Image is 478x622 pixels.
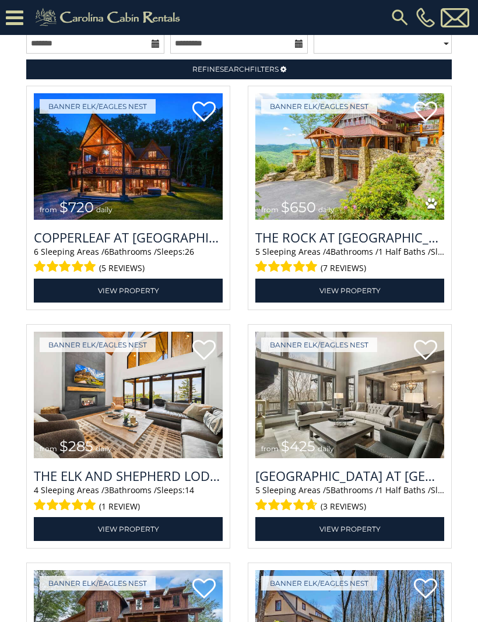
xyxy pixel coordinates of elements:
[255,484,444,514] div: Sleeping Areas / Bathrooms / Sleeps:
[192,577,216,602] a: Add to favorites
[96,205,113,214] span: daily
[261,444,279,453] span: from
[255,467,444,484] a: [GEOGRAPHIC_DATA] at [GEOGRAPHIC_DATA]
[220,65,250,73] span: Search
[281,199,316,216] span: $650
[261,338,377,352] a: Banner Elk/Eagles Nest
[378,246,431,257] span: 1 Half Baths /
[321,261,366,276] span: (7 reviews)
[255,93,444,220] img: The Rock at Eagles Nest
[261,205,279,214] span: from
[321,499,366,514] span: (3 reviews)
[40,205,57,214] span: from
[326,246,331,257] span: 4
[255,229,444,246] a: The Rock at [GEOGRAPHIC_DATA]
[34,229,223,246] h3: Copperleaf at Eagles Nest
[255,229,444,246] h3: The Rock at Eagles Nest
[99,499,140,514] span: (1 review)
[414,577,437,602] a: Add to favorites
[414,100,437,125] a: Add to favorites
[26,59,452,79] a: RefineSearchFilters
[34,332,223,458] img: The Elk And Shepherd Lodge at Eagles Nest
[96,444,112,453] span: daily
[192,65,279,73] span: Refine Filters
[34,93,223,220] img: Copperleaf at Eagles Nest
[255,332,444,458] a: Sunset Ridge Hideaway at Eagles Nest from $425 daily
[255,279,444,303] a: View Property
[281,438,315,455] span: $425
[40,99,156,114] a: Banner Elk/Eagles Nest
[255,246,444,276] div: Sleeping Areas / Bathrooms / Sleeps:
[104,246,109,257] span: 6
[326,484,331,496] span: 5
[192,339,216,363] a: Add to favorites
[34,484,38,496] span: 4
[40,576,156,591] a: Banner Elk/Eagles Nest
[59,199,94,216] span: $720
[34,467,223,484] a: The Elk And Shepherd Lodge at [GEOGRAPHIC_DATA]
[34,467,223,484] h3: The Elk And Shepherd Lodge at Eagles Nest
[261,576,377,591] a: Banner Elk/Eagles Nest
[34,517,223,541] a: View Property
[34,229,223,246] a: Copperleaf at [GEOGRAPHIC_DATA]
[255,467,444,484] h3: Sunset Ridge Hideaway at Eagles Nest
[34,279,223,303] a: View Property
[59,438,93,455] span: $285
[34,332,223,458] a: The Elk And Shepherd Lodge at Eagles Nest from $285 daily
[414,339,437,363] a: Add to favorites
[185,484,194,496] span: 14
[389,7,410,28] img: search-regular.svg
[99,261,145,276] span: (5 reviews)
[413,8,438,27] a: [PHONE_NUMBER]
[185,246,194,257] span: 26
[318,205,335,214] span: daily
[255,332,444,458] img: Sunset Ridge Hideaway at Eagles Nest
[255,246,260,257] span: 5
[34,93,223,220] a: Copperleaf at Eagles Nest from $720 daily
[29,6,190,29] img: Khaki-logo.png
[255,517,444,541] a: View Property
[255,93,444,220] a: The Rock at Eagles Nest from $650 daily
[40,444,57,453] span: from
[192,100,216,125] a: Add to favorites
[34,484,223,514] div: Sleeping Areas / Bathrooms / Sleeps:
[261,99,377,114] a: Banner Elk/Eagles Nest
[255,484,260,496] span: 5
[40,338,156,352] a: Banner Elk/Eagles Nest
[34,246,38,257] span: 6
[318,444,334,453] span: daily
[34,246,223,276] div: Sleeping Areas / Bathrooms / Sleeps:
[104,484,109,496] span: 3
[378,484,431,496] span: 1 Half Baths /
